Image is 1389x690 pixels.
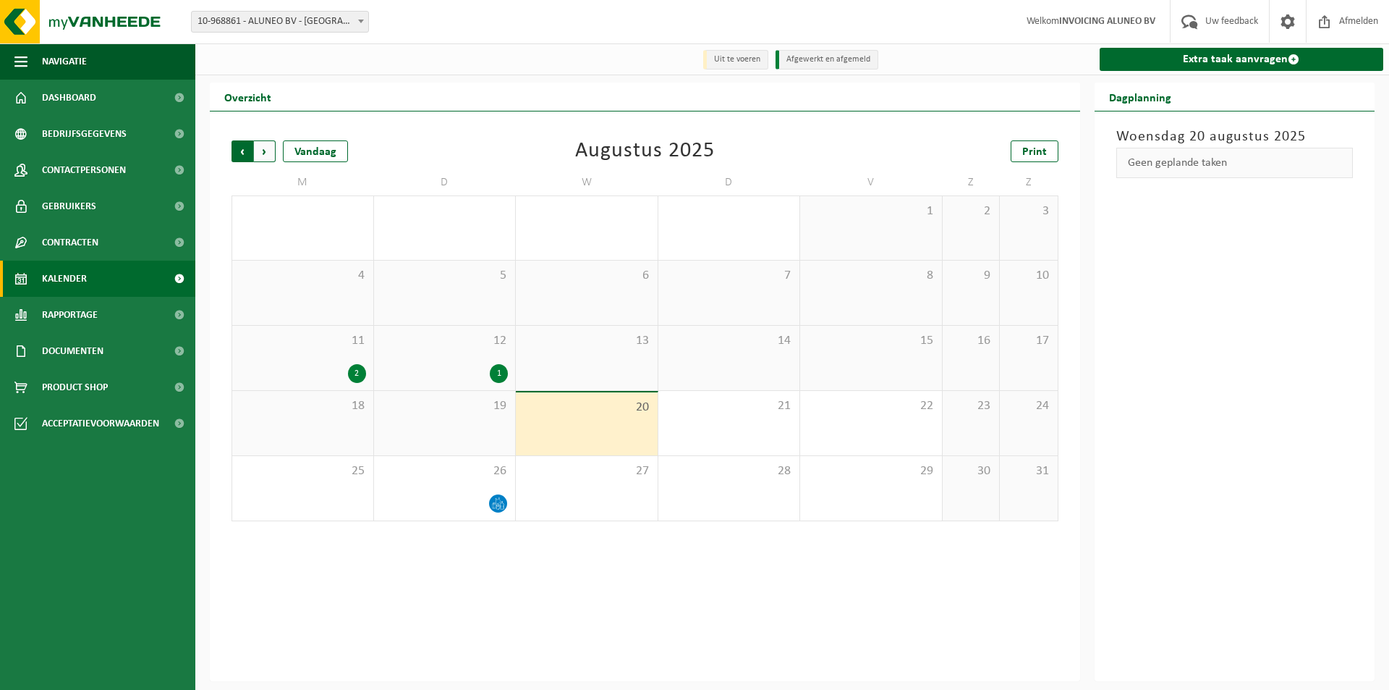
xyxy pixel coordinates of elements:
span: 23 [950,398,993,414]
span: 10-968861 - ALUNEO BV - HUIZINGEN [192,12,368,32]
span: 16 [950,333,993,349]
span: Kalender [42,261,87,297]
span: Product Shop [42,369,108,405]
span: 1 [807,203,935,219]
span: 29 [807,463,935,479]
div: 1 [490,364,508,383]
td: M [231,169,374,195]
div: Vandaag [283,140,348,162]
td: Z [1000,169,1058,195]
span: 24 [1007,398,1050,414]
span: 25 [239,463,366,479]
span: 28 [666,463,793,479]
span: 17 [1007,333,1050,349]
span: 15 [807,333,935,349]
span: 20 [523,400,650,416]
span: Dashboard [42,80,96,116]
span: 11 [239,333,366,349]
span: 27 [523,463,650,479]
span: 8 [807,268,935,284]
h3: Woensdag 20 augustus 2025 [1116,126,1354,148]
span: 10 [1007,268,1050,284]
td: D [374,169,517,195]
span: Contactpersonen [42,152,126,188]
span: 2 [950,203,993,219]
div: 2 [348,364,366,383]
span: Bedrijfsgegevens [42,116,127,152]
div: Augustus 2025 [575,140,715,162]
span: 18 [239,398,366,414]
span: 19 [381,398,509,414]
span: 21 [666,398,793,414]
span: 26 [381,463,509,479]
span: Contracten [42,224,98,261]
span: Print [1022,146,1047,158]
span: 12 [381,333,509,349]
span: 7 [666,268,793,284]
td: V [800,169,943,195]
span: 22 [807,398,935,414]
span: 9 [950,268,993,284]
div: Geen geplande taken [1116,148,1354,178]
a: Print [1011,140,1058,162]
span: 14 [666,333,793,349]
span: 4 [239,268,366,284]
td: D [658,169,801,195]
span: 31 [1007,463,1050,479]
span: 5 [381,268,509,284]
span: Rapportage [42,297,98,333]
span: 6 [523,268,650,284]
strong: INVOICING ALUNEO BV [1059,16,1155,27]
td: Z [943,169,1001,195]
span: Volgende [254,140,276,162]
span: Gebruikers [42,188,96,224]
span: Vorige [231,140,253,162]
span: Documenten [42,333,103,369]
span: Acceptatievoorwaarden [42,405,159,442]
h2: Overzicht [210,83,286,111]
span: 13 [523,333,650,349]
span: 3 [1007,203,1050,219]
td: W [516,169,658,195]
li: Afgewerkt en afgemeld [776,50,878,70]
span: 30 [950,463,993,479]
a: Extra taak aanvragen [1100,48,1384,71]
span: Navigatie [42,43,87,80]
h2: Dagplanning [1095,83,1186,111]
li: Uit te voeren [703,50,768,70]
span: 10-968861 - ALUNEO BV - HUIZINGEN [191,11,369,33]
